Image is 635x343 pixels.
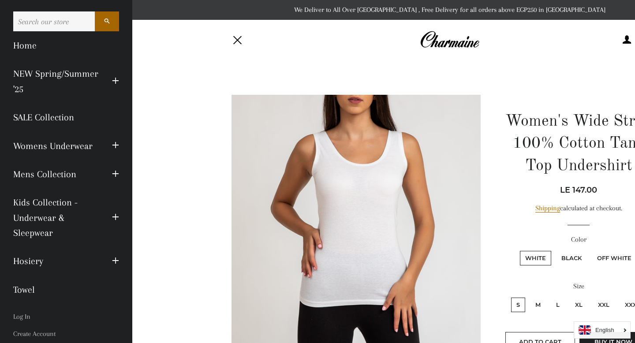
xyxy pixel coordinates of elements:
a: Mens Collection [7,160,105,188]
a: NEW Spring/Summer '25 [7,60,105,103]
a: Home [7,31,126,60]
label: L [551,298,565,312]
label: White [520,251,551,265]
label: XL [570,298,588,312]
a: SALE Collection [7,103,126,131]
input: Search our store [13,11,95,31]
i: English [595,327,614,333]
a: Log In [7,308,126,325]
label: Black [556,251,587,265]
span: LE 147.00 [560,185,597,195]
a: Create Account [7,325,126,343]
a: Hosiery [7,247,105,275]
label: M [530,298,546,312]
a: English [579,325,626,335]
a: Towel [7,276,126,304]
label: S [511,298,525,312]
img: Charmaine Egypt [420,30,479,49]
a: Shipping [535,204,560,213]
a: Kids Collection - Underwear & Sleepwear [7,188,105,247]
label: XXL [593,298,615,312]
a: Womens Underwear [7,132,105,160]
